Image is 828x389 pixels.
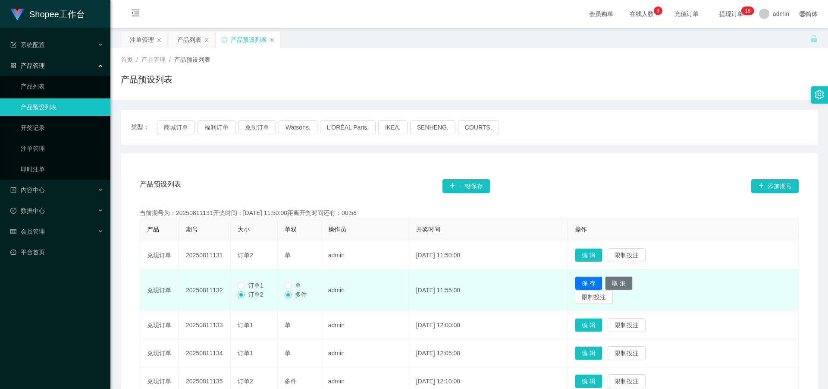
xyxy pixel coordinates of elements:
span: 单 [285,252,291,259]
span: 操作员 [328,226,346,233]
button: 商城订单 [157,120,195,134]
sup: 9 [654,6,662,15]
p: 1 [745,6,748,15]
button: 图标: plus一键保存 [442,179,490,193]
span: 订单2 [238,252,253,259]
span: / [136,56,138,63]
div: 注单管理 [130,32,154,48]
span: 在线人数 [625,11,658,17]
i: 图标: check-circle-o [10,208,16,214]
span: 单 [285,322,291,329]
span: 开奖时间 [416,226,440,233]
span: 订单1 [238,350,253,357]
button: 兑现订单 [238,120,276,134]
i: 图标: unlock [810,35,818,43]
td: 20250811134 [179,339,231,367]
span: / [169,56,171,63]
span: 系统配置 [10,41,45,48]
button: Watsons. [279,120,317,134]
div: 产品预设列表 [231,32,267,48]
i: 图标: close [204,38,209,43]
sup: 18 [741,6,754,15]
td: [DATE] 11:55:00 [409,269,568,311]
button: 编 辑 [575,248,602,262]
span: 订单1 [245,282,267,289]
a: 产品预设列表 [21,98,103,116]
span: 产品 [147,226,159,233]
td: [DATE] 12:05:00 [409,339,568,367]
button: 限制投注 [575,290,613,304]
button: 限制投注 [608,374,646,388]
button: COURTS. [458,120,499,134]
span: 产品预设列表 [140,179,181,193]
i: 图标: profile [10,187,16,193]
div: 当前期号为：20250811131开奖时间：[DATE] 11:50:00距离开奖时间还有：00:58 [140,209,799,218]
a: 开奖记录 [21,119,103,136]
td: 20250811133 [179,311,231,339]
i: 图标: menu-fold [121,0,150,28]
span: 提现订单 [715,11,748,17]
span: 首页 [121,56,133,63]
span: 订单1 [238,322,253,329]
i: 图标: global [800,11,806,17]
td: 兑现订单 [140,241,179,269]
span: 产品管理 [10,62,45,69]
a: Shopee工作台 [10,10,85,17]
button: 编 辑 [575,374,602,388]
button: 福利订单 [198,120,235,134]
p: 8 [748,6,751,15]
button: 图标: plus添加期号 [751,179,799,193]
i: 图标: close [270,38,275,43]
button: 取 消 [605,276,633,290]
a: 注单管理 [21,140,103,157]
span: 数据中心 [10,207,45,214]
td: [DATE] 12:00:00 [409,311,568,339]
button: 限制投注 [608,248,646,262]
span: 产品预设列表 [174,56,210,63]
span: 操作 [575,226,587,233]
span: 单 [292,282,304,289]
button: L'ORÉAL Paris. [320,120,376,134]
span: 单 [285,350,291,357]
i: 图标: sync [221,37,227,43]
td: admin [321,339,409,367]
p: 9 [657,6,660,15]
span: 订单2 [245,291,267,298]
button: SENHENG. [410,120,455,134]
span: 产品管理 [141,56,166,63]
i: 图标: table [10,228,16,234]
span: 会员管理 [10,228,45,235]
span: 期号 [186,226,198,233]
button: 保 存 [575,276,602,290]
td: admin [321,311,409,339]
i: 图标: close [157,38,162,43]
td: admin [321,269,409,311]
div: 产品列表 [177,32,201,48]
span: 大小 [238,226,250,233]
i: 图标: form [10,42,16,48]
span: 订单2 [238,378,253,385]
span: 单双 [285,226,297,233]
button: IKEA. [378,120,408,134]
button: 编 辑 [575,346,602,360]
td: [DATE] 11:50:00 [409,241,568,269]
button: 编 辑 [575,318,602,332]
span: 多件 [292,291,310,298]
span: 多件 [285,378,297,385]
span: 充值订单 [670,11,703,17]
i: 图标: appstore-o [10,63,16,69]
td: admin [321,241,409,269]
a: 产品列表 [21,78,103,95]
h1: 产品预设列表 [121,73,172,86]
td: 20250811132 [179,269,231,311]
i: 图标: setting [815,90,824,99]
span: 类型： [131,120,157,134]
a: 图标: dashboard平台首页 [10,244,103,261]
td: 兑现订单 [140,339,179,367]
button: 限制投注 [608,318,646,332]
td: 兑现订单 [140,269,179,311]
td: 兑现订单 [140,311,179,339]
span: 内容中心 [10,187,45,193]
a: 即时注单 [21,161,103,178]
button: 限制投注 [608,346,646,360]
